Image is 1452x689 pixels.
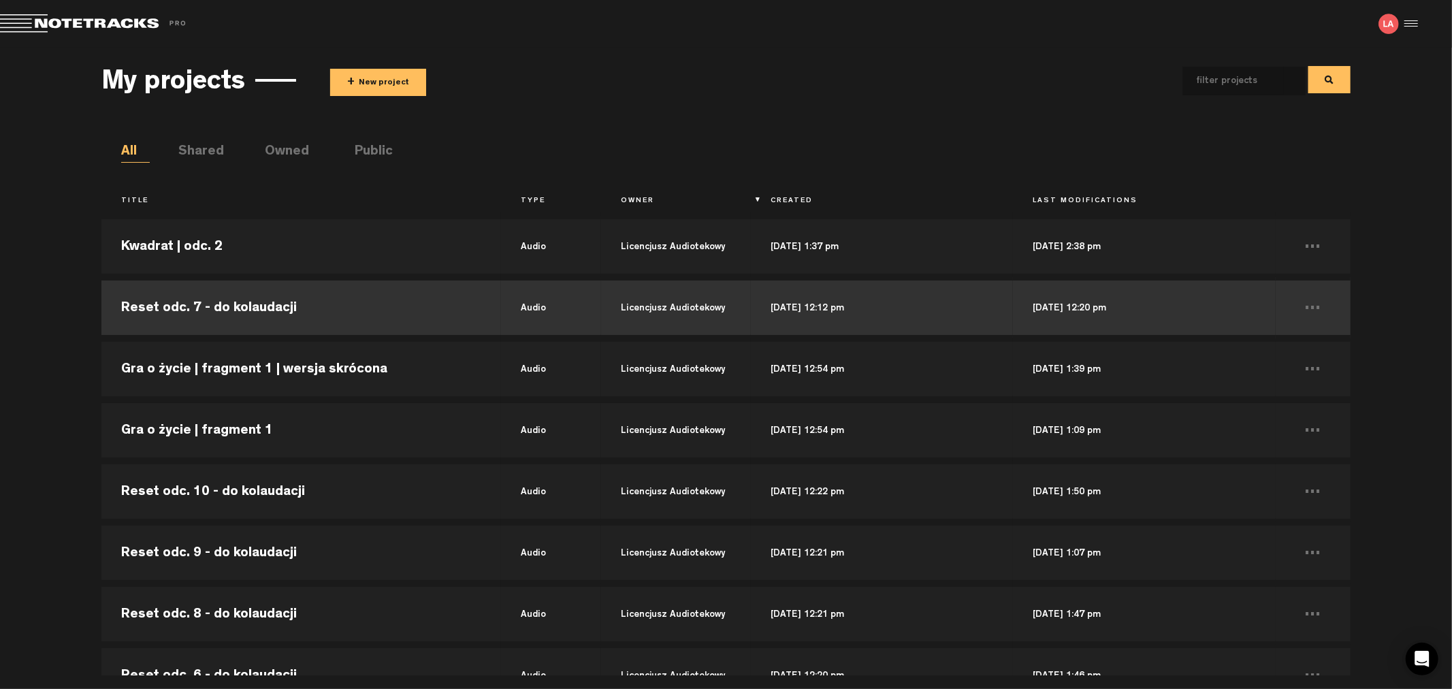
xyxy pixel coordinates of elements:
[501,338,601,400] td: audio
[1183,67,1284,95] input: filter projects
[1013,216,1275,277] td: [DATE] 2:38 pm
[751,522,1013,583] td: [DATE] 12:21 pm
[330,69,426,96] button: +New project
[1276,400,1351,461] td: ...
[501,461,601,522] td: audio
[178,142,207,163] li: Shared
[101,69,245,99] h3: My projects
[1013,461,1275,522] td: [DATE] 1:50 pm
[601,522,751,583] td: Licencjusz Audiotekowy
[601,461,751,522] td: Licencjusz Audiotekowy
[601,190,751,213] th: Owner
[101,583,501,645] td: Reset odc. 8 - do kolaudacji
[101,400,501,461] td: Gra o życie | fragment 1
[1013,190,1275,213] th: Last Modifications
[501,216,601,277] td: audio
[101,277,501,338] td: Reset odc. 7 - do kolaudacji
[751,338,1013,400] td: [DATE] 12:54 pm
[601,583,751,645] td: Licencjusz Audiotekowy
[501,583,601,645] td: audio
[601,338,751,400] td: Licencjusz Audiotekowy
[121,142,150,163] li: All
[1276,277,1351,338] td: ...
[1013,277,1275,338] td: [DATE] 12:20 pm
[1276,338,1351,400] td: ...
[101,461,501,522] td: Reset odc. 10 - do kolaudacji
[601,216,751,277] td: Licencjusz Audiotekowy
[751,583,1013,645] td: [DATE] 12:21 pm
[1276,461,1351,522] td: ...
[751,461,1013,522] td: [DATE] 12:22 pm
[355,142,383,163] li: Public
[751,277,1013,338] td: [DATE] 12:12 pm
[501,190,601,213] th: Type
[601,277,751,338] td: Licencjusz Audiotekowy
[101,522,501,583] td: Reset odc. 9 - do kolaudacji
[1013,583,1275,645] td: [DATE] 1:47 pm
[501,522,601,583] td: audio
[1013,338,1275,400] td: [DATE] 1:39 pm
[347,75,355,91] span: +
[1378,14,1399,34] img: letters
[601,400,751,461] td: Licencjusz Audiotekowy
[1276,522,1351,583] td: ...
[101,216,501,277] td: Kwadrat | odc. 2
[265,142,293,163] li: Owned
[101,190,501,213] th: Title
[1276,216,1351,277] td: ...
[751,190,1013,213] th: Created
[501,400,601,461] td: audio
[1013,522,1275,583] td: [DATE] 1:07 pm
[1276,583,1351,645] td: ...
[751,400,1013,461] td: [DATE] 12:54 pm
[501,277,601,338] td: audio
[751,216,1013,277] td: [DATE] 1:37 pm
[1406,643,1438,675] div: Open Intercom Messenger
[1013,400,1275,461] td: [DATE] 1:09 pm
[101,338,501,400] td: Gra o życie | fragment 1 | wersja skrócona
